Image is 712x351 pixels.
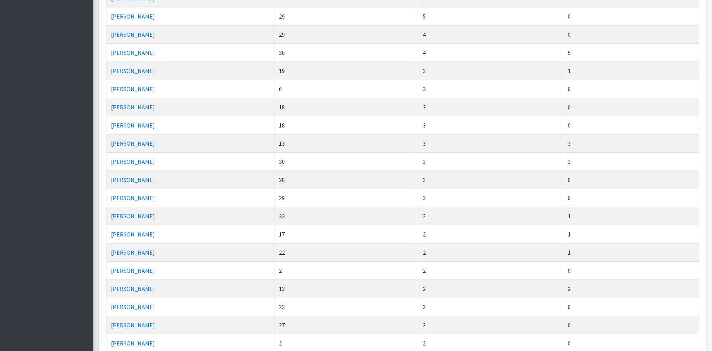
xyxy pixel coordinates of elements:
[418,279,563,298] td: 2
[563,170,699,189] td: 0
[274,25,418,43] td: 29
[274,189,418,207] td: 29
[111,49,155,56] a: [PERSON_NAME]
[111,267,155,274] a: [PERSON_NAME]
[274,243,418,261] td: 22
[111,176,155,183] a: [PERSON_NAME]
[274,116,418,134] td: 18
[418,316,563,334] td: 2
[418,62,563,80] td: 3
[274,170,418,189] td: 28
[111,122,155,129] a: [PERSON_NAME]
[274,316,418,334] td: 27
[418,43,563,62] td: 4
[563,7,699,25] td: 0
[274,225,418,243] td: 17
[418,261,563,279] td: 2
[563,134,699,152] td: 3
[111,31,155,38] a: [PERSON_NAME]
[111,13,155,20] a: [PERSON_NAME]
[111,303,155,311] a: [PERSON_NAME]
[111,194,155,202] a: [PERSON_NAME]
[563,243,699,261] td: 1
[111,231,155,238] a: [PERSON_NAME]
[111,285,155,292] a: [PERSON_NAME]
[418,243,563,261] td: 2
[563,98,699,116] td: 0
[274,98,418,116] td: 18
[418,207,563,225] td: 2
[274,152,418,170] td: 30
[418,170,563,189] td: 3
[274,7,418,25] td: 29
[274,134,418,152] td: 13
[111,103,155,111] a: [PERSON_NAME]
[111,321,155,329] a: [PERSON_NAME]
[274,298,418,316] td: 23
[274,43,418,62] td: 30
[274,279,418,298] td: 13
[418,80,563,98] td: 3
[563,261,699,279] td: 0
[418,7,563,25] td: 5
[111,140,155,147] a: [PERSON_NAME]
[111,249,155,256] a: [PERSON_NAME]
[418,25,563,43] td: 4
[274,62,418,80] td: 19
[274,80,418,98] td: 6
[418,225,563,243] td: 2
[563,298,699,316] td: 0
[274,207,418,225] td: 33
[111,158,155,165] a: [PERSON_NAME]
[563,225,699,243] td: 1
[418,116,563,134] td: 3
[418,152,563,170] td: 3
[111,340,155,347] a: [PERSON_NAME]
[563,189,699,207] td: 0
[111,212,155,220] a: [PERSON_NAME]
[418,98,563,116] td: 3
[563,62,699,80] td: 1
[274,261,418,279] td: 2
[111,85,155,93] a: [PERSON_NAME]
[563,80,699,98] td: 0
[418,189,563,207] td: 3
[111,67,155,74] a: [PERSON_NAME]
[563,152,699,170] td: 3
[563,25,699,43] td: 0
[418,134,563,152] td: 3
[563,316,699,334] td: 0
[418,298,563,316] td: 2
[563,279,699,298] td: 2
[563,43,699,62] td: 5
[563,116,699,134] td: 0
[563,207,699,225] td: 1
